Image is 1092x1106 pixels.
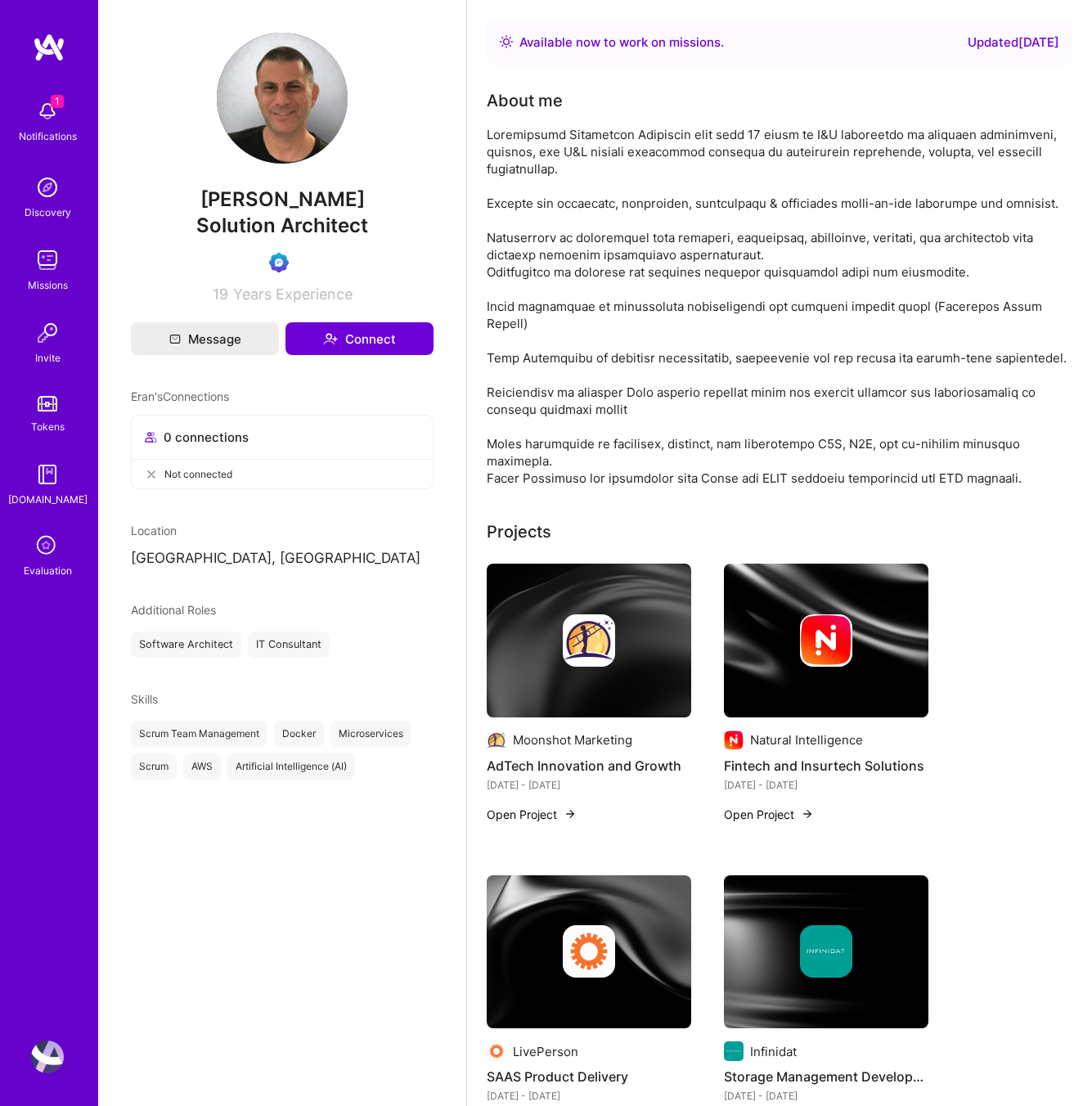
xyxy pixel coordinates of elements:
[131,753,177,780] div: Scrum
[519,33,724,52] div: Available now to work on missions .
[131,415,434,489] button: 0 connectionsNot connected
[38,396,57,411] img: tokens
[487,731,506,750] img: Company logo
[269,253,289,272] img: Evaluation Call Booked
[31,244,64,276] img: teamwork
[724,731,744,750] img: Company logo
[801,807,814,821] img: arrow-right
[131,692,158,706] span: Skills
[563,925,615,978] img: Company logo
[131,632,241,658] div: Software Architect
[750,731,863,749] div: Natural Intelligence
[724,776,928,794] div: [DATE] - [DATE]
[487,126,1072,487] div: Loremipsumd Sitametcon Adipiscin elit sedd 17 eiusm te I&U laboreetdo ma aliquaen adminimveni, qu...
[330,721,411,747] div: Microservices
[487,776,691,794] div: [DATE] - [DATE]
[323,331,338,346] i: icon Connect
[563,614,615,667] img: Company logo
[800,614,852,667] img: Company logo
[31,171,64,204] img: discovery
[274,721,324,747] div: Docker
[724,875,928,1029] img: cover
[28,276,68,294] div: Missions
[968,33,1059,52] div: Updated [DATE]
[487,806,577,823] button: Open Project
[724,1041,744,1061] img: Company logo
[164,465,232,483] span: Not connected
[487,564,691,717] img: cover
[19,128,77,145] div: Notifications
[131,721,267,747] div: Scrum Team Management
[183,753,221,780] div: AWS
[131,603,216,617] span: Additional Roles
[487,1087,691,1104] div: [DATE] - [DATE]
[131,549,434,569] p: [GEOGRAPHIC_DATA], [GEOGRAPHIC_DATA]
[31,418,65,435] div: Tokens
[487,1066,691,1087] h4: SAAS Product Delivery
[31,1041,64,1073] img: User Avatar
[724,755,928,776] h4: Fintech and Insurtech Solutions
[196,214,368,237] span: Solution Architect
[724,564,928,717] img: cover
[724,806,814,823] button: Open Project
[131,388,229,405] span: Eran's Connections
[800,925,852,978] img: Company logo
[169,333,181,344] i: icon Mail
[213,285,228,303] span: 19
[131,187,434,212] span: [PERSON_NAME]
[31,458,64,491] img: guide book
[145,468,158,481] i: icon CloseGray
[487,1041,506,1061] img: Company logo
[227,753,355,780] div: Artificial Intelligence (AI)
[487,519,551,544] div: Projects
[145,431,157,443] i: icon Collaborator
[164,429,249,446] span: 0 connections
[724,1066,928,1087] h4: Storage Management Development
[25,204,71,221] div: Discovery
[24,562,72,579] div: Evaluation
[750,1043,797,1060] div: Infinidat
[285,322,434,355] button: Connect
[487,875,691,1029] img: cover
[131,322,279,355] button: Message
[32,531,63,562] i: icon SelectionTeam
[51,95,64,108] span: 1
[8,491,88,508] div: [DOMAIN_NAME]
[487,88,563,113] div: About me
[500,35,513,48] img: Availability
[487,755,691,776] h4: AdTech Innovation and Growth
[724,1087,928,1104] div: [DATE] - [DATE]
[513,1043,578,1060] div: LivePerson
[31,317,64,349] img: Invite
[33,33,65,62] img: logo
[217,33,348,164] img: User Avatar
[248,632,330,658] div: IT Consultant
[131,522,434,539] div: Location
[513,731,632,749] div: Moonshot Marketing
[233,285,353,303] span: Years Experience
[564,807,577,821] img: arrow-right
[35,349,61,366] div: Invite
[31,95,64,128] img: bell
[27,1041,68,1073] a: User Avatar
